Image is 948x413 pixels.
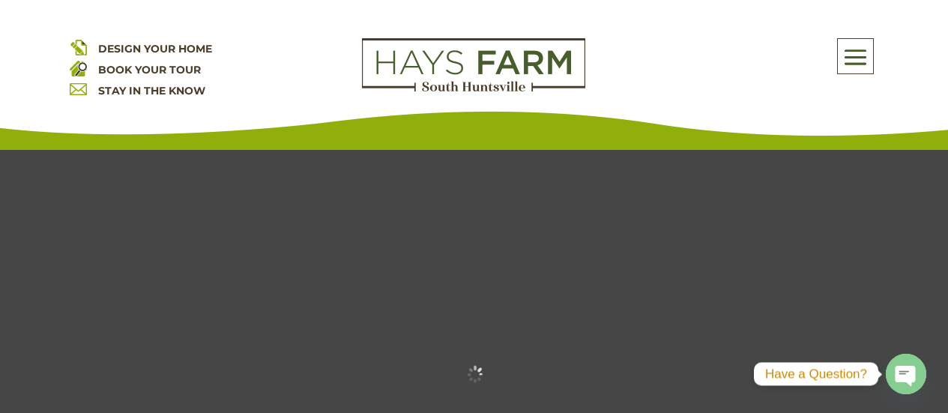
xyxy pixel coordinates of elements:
img: book your home tour [70,59,87,76]
a: DESIGN YOUR HOME [98,42,212,55]
img: Logo [362,38,585,92]
a: BOOK YOUR TOUR [98,63,201,76]
a: hays farm homes huntsville development [362,82,585,95]
a: STAY IN THE KNOW [98,84,205,97]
